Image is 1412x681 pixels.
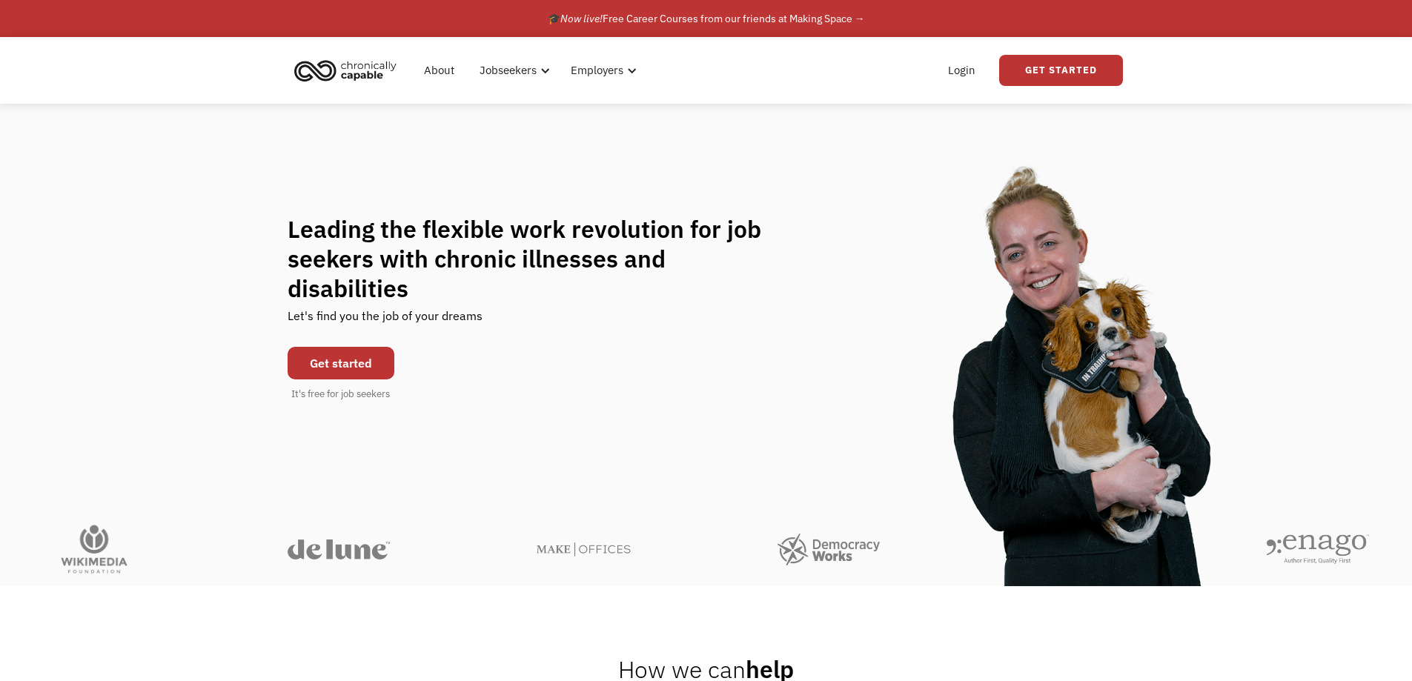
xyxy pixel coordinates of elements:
img: Chronically Capable logo [290,54,401,87]
a: Get started [288,347,394,379]
em: Now live! [560,12,603,25]
a: Get Started [999,55,1123,86]
div: Let's find you the job of your dreams [288,303,483,339]
h1: Leading the flexible work revolution for job seekers with chronic illnesses and disabilities [288,214,790,303]
a: Login [939,47,984,94]
div: Jobseekers [471,47,554,94]
div: It's free for job seekers [291,387,390,402]
div: Employers [562,47,641,94]
div: Employers [571,62,623,79]
div: Jobseekers [480,62,537,79]
a: About [415,47,463,94]
a: home [290,54,408,87]
div: 🎓 Free Career Courses from our friends at Making Space → [548,10,865,27]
